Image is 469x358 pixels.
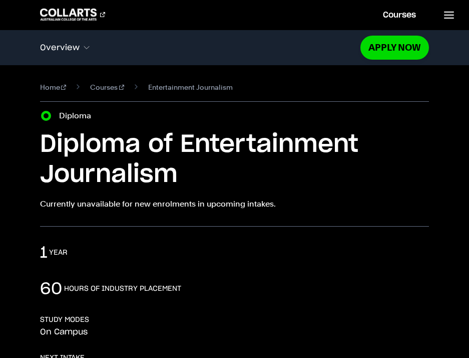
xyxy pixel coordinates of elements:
p: Currently unavailable for new enrolments in upcoming intakes. [40,198,429,210]
h3: hours of industry placement [64,284,181,294]
h1: Diploma of Entertainment Journalism [40,130,429,190]
span: Entertainment Journalism [148,81,233,93]
h3: year [49,248,68,258]
a: Courses [90,81,124,93]
h3: STUDY MODES [40,315,89,325]
a: Apply Now [360,36,429,59]
div: Go to homepage [40,9,105,21]
p: On Campus [40,327,88,337]
p: 60 [40,279,62,299]
button: Overview [40,37,361,58]
p: 1 [40,243,47,263]
label: Diploma [59,110,97,122]
span: Overview [40,43,80,52]
a: Home [40,81,67,93]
